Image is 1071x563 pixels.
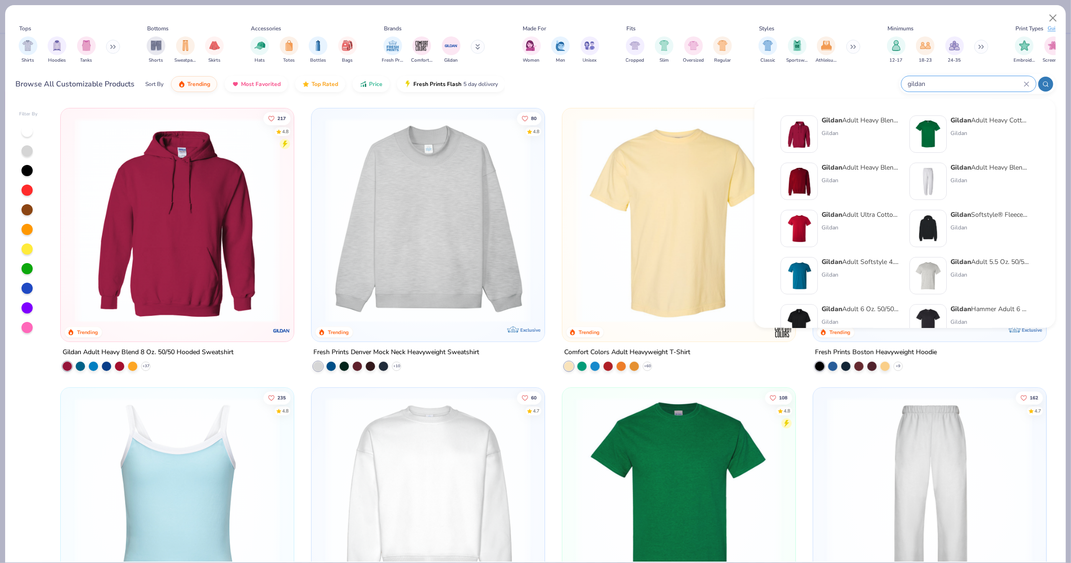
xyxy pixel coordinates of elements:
div: filter for Embroidery [1014,36,1035,64]
img: Athleisure Image [821,40,832,51]
button: filter button [411,36,433,64]
div: Tops [19,24,31,33]
button: filter button [48,36,66,64]
img: Cropped Image [630,40,640,51]
div: Gildan [951,318,1029,327]
strong: Gildan [822,305,843,314]
button: filter button [19,36,37,64]
span: Cropped [626,57,645,64]
div: filter for Shorts [147,36,165,64]
span: 24-35 [948,57,961,64]
button: filter button [626,36,645,64]
div: Gildan [822,177,901,185]
div: Adult 5.5 Oz. 50/50 T-Shirt [951,257,1029,267]
button: filter button [442,36,461,64]
div: Gildan [951,177,1029,185]
img: 01756b78-01f6-4cc6-8d8a-3c30c1a0c8ac [785,120,814,149]
strong: Gildan [951,258,972,267]
button: filter button [205,36,224,64]
span: 108 [779,395,787,400]
span: 162 [1030,395,1038,400]
button: filter button [816,36,837,64]
button: Close [1044,9,1062,27]
button: Top Rated [295,76,345,92]
span: Hoodies [48,57,66,64]
img: Fresh Prints Image [386,39,400,53]
button: Trending [171,76,217,92]
img: 01756b78-01f6-4cc6-8d8a-3c30c1a0c8ac [70,118,284,323]
button: Like [263,112,291,125]
img: 3c1a081b-6ca8-4a00-a3b6-7ee979c43c2b [785,214,814,243]
img: Bags Image [342,40,352,51]
img: Sweatpants Image [180,40,191,51]
span: Slim [660,57,669,64]
button: filter button [916,36,935,64]
img: Slim Image [659,40,669,51]
button: filter button [787,36,808,64]
img: Men Image [555,40,566,51]
div: filter for Bags [338,36,357,64]
img: Comfort Colors logo [774,321,793,340]
span: Bottles [310,57,326,64]
div: filter for Men [551,36,570,64]
div: Made For [523,24,546,33]
img: flash.gif [404,80,411,88]
div: filter for Slim [655,36,674,64]
img: db319196-8705-402d-8b46-62aaa07ed94f [914,120,943,149]
span: Athleisure [816,57,837,64]
button: Fresh Prints Flash5 day delivery [397,76,505,92]
button: filter button [280,36,298,64]
span: Oversized [683,57,704,64]
div: Fits [626,24,636,33]
div: Gildan [822,271,901,279]
span: 235 [277,395,286,400]
span: 5 day delivery [463,79,498,90]
div: Comfort Colors Adult Heavyweight T-Shirt [564,347,690,358]
img: 18-23 Image [920,40,931,51]
span: Sweatpants [175,57,196,64]
div: filter for Screen Print [1043,36,1064,64]
button: filter button [77,36,96,64]
div: filter for Regular [713,36,732,64]
div: filter for Classic [759,36,777,64]
img: Hats Image [255,40,265,51]
span: Tanks [80,57,92,64]
span: Regular [714,57,731,64]
div: filter for Women [522,36,541,64]
span: Most Favorited [241,80,281,88]
span: 80 [531,116,537,121]
img: 12-17 Image [891,40,901,51]
img: TopRated.gif [302,80,310,88]
div: Filter By [19,111,38,118]
div: filter for Totes [280,36,298,64]
strong: Gildan [822,164,843,172]
img: trending.gif [178,80,185,88]
input: Try "T-Shirt" [907,78,1024,89]
span: Exclusive [520,327,540,333]
div: Bottoms [148,24,169,33]
strong: Gildan [822,211,843,220]
div: Adult Heavy Blend Adult 8 Oz. 50/50 Fleece Crew [822,163,901,173]
div: Adult 6 Oz. 50/50 Jersey Polo [822,305,901,314]
img: Skirts Image [209,40,220,51]
div: Fresh Prints Denver Mock Neck Heavyweight Sweatshirt [313,347,479,358]
span: + 60 [644,363,651,369]
button: filter button [683,36,704,64]
button: Most Favorited [225,76,288,92]
div: 4.8 [282,128,289,135]
span: Sportswear [787,57,808,64]
span: 217 [277,116,286,121]
strong: Gildan [822,116,843,125]
img: 1a07cc18-aee9-48c0-bcfb-936d85bd356b [914,214,943,243]
span: 60 [531,395,537,400]
span: Shorts [149,57,163,64]
button: filter button [147,36,165,64]
div: Styles [759,24,775,33]
button: filter button [338,36,357,64]
div: Adult Heavy Blend 8 Oz. 50/50 Hooded Sweatshirt [822,116,901,126]
img: Women Image [526,40,537,51]
span: Comfort Colors [411,57,433,64]
span: Price [369,80,383,88]
div: 4.7 [1035,407,1041,414]
button: Price [353,76,390,92]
